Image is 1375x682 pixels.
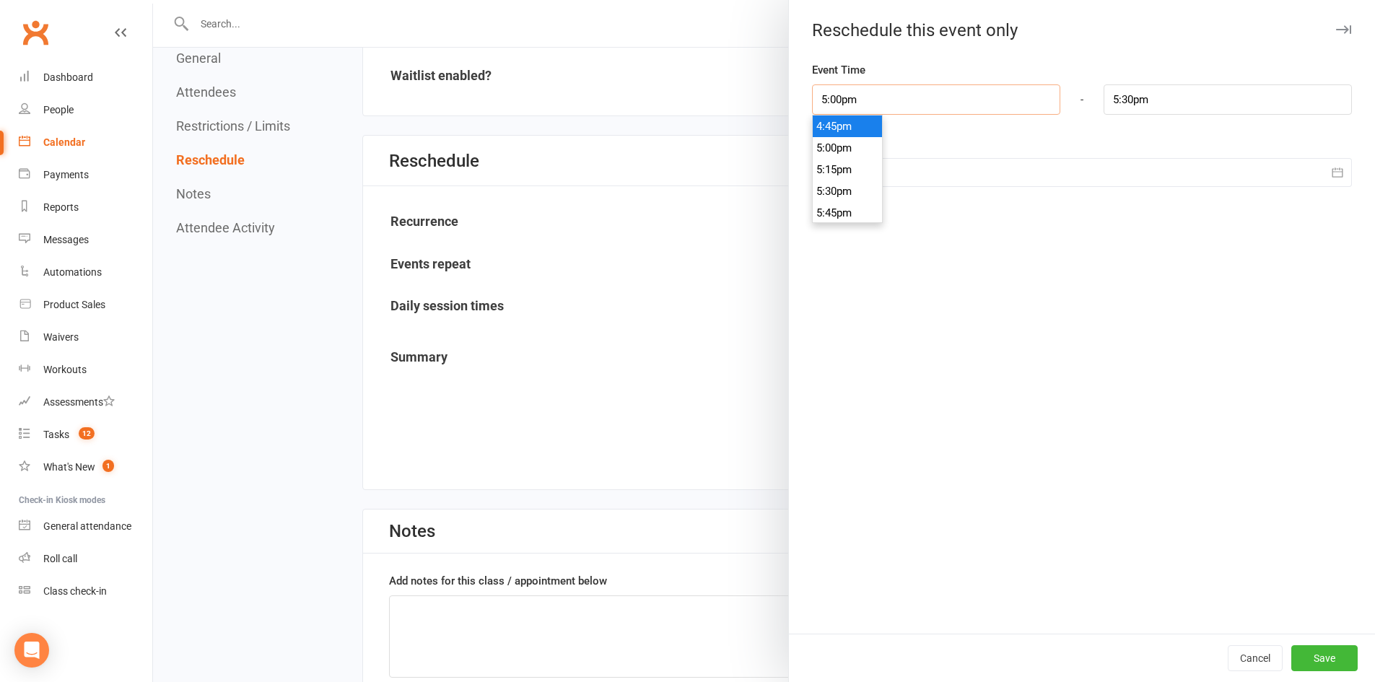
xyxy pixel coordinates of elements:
a: Product Sales [19,289,152,321]
div: Reports [43,201,79,213]
div: Reschedule this event only [789,20,1375,40]
a: Roll call [19,543,152,575]
a: Dashboard [19,61,152,94]
a: Waivers [19,321,152,354]
div: Waivers [43,331,79,343]
li: 5:00pm [813,137,882,159]
div: What's New [43,461,95,473]
div: Dashboard [43,71,93,83]
li: 5:45pm [813,202,882,224]
div: General attendance [43,520,131,532]
div: Calendar [43,136,85,148]
div: Open Intercom Messenger [14,633,49,668]
a: Clubworx [17,14,53,51]
a: Class kiosk mode [19,575,152,608]
button: Save [1291,645,1358,671]
label: Event Time [812,61,865,79]
div: Payments [43,169,89,180]
a: Reports [19,191,152,224]
li: 4:45pm [813,115,882,137]
a: Workouts [19,354,152,386]
a: People [19,94,152,126]
div: Assessments [43,396,115,408]
div: Messages [43,234,89,245]
a: Payments [19,159,152,191]
div: Product Sales [43,299,105,310]
div: - [1060,84,1104,115]
div: Workouts [43,364,87,375]
li: 5:30pm [813,180,882,202]
button: Cancel [1228,645,1283,671]
a: Automations [19,256,152,289]
a: Assessments [19,386,152,419]
a: Tasks 12 [19,419,152,451]
a: Calendar [19,126,152,159]
li: 5:15pm [813,159,882,180]
a: Messages [19,224,152,256]
div: Class check-in [43,585,107,597]
a: General attendance kiosk mode [19,510,152,543]
span: 1 [102,460,114,472]
span: 12 [79,427,95,440]
div: Automations [43,266,102,278]
div: Tasks [43,429,69,440]
div: People [43,104,74,115]
div: Roll call [43,553,77,564]
a: What's New1 [19,451,152,484]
